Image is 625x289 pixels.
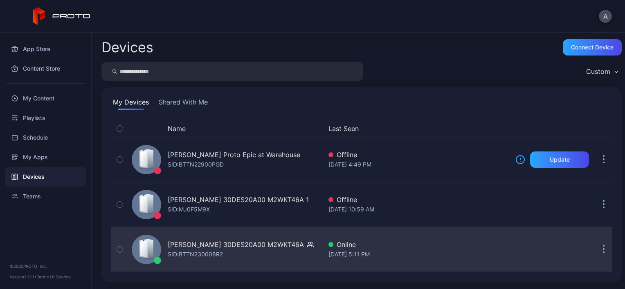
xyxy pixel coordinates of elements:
[101,40,153,55] h2: Devices
[512,124,586,133] div: Update Device
[168,150,300,160] div: [PERSON_NAME] Proto Epic at Warehouse
[5,59,86,78] a: Content Store
[328,249,509,259] div: [DATE] 5:11 PM
[328,124,506,133] button: Last Seen
[5,187,86,206] a: Teams
[599,10,612,23] button: A
[328,160,509,169] div: [DATE] 4:49 PM
[168,160,224,169] div: SID: BTTN22900PGD
[5,167,86,187] a: Devices
[168,205,210,214] div: SID: MJ0F5M9X
[596,124,612,133] div: Options
[328,150,509,160] div: Offline
[111,97,151,110] button: My Devices
[5,147,86,167] a: My Apps
[168,195,309,205] div: [PERSON_NAME] 30DES20A00 M2WKT46A 1
[328,240,509,249] div: Online
[563,39,622,56] button: Connect device
[10,274,37,279] span: Version 1.13.1 •
[5,39,86,59] a: App Store
[5,128,86,147] a: Schedule
[10,263,81,269] div: © 2025 PROTO, Inc.
[5,89,86,108] a: My Content
[168,124,186,133] button: Name
[586,67,610,76] div: Custom
[37,274,71,279] a: Terms Of Service
[328,195,509,205] div: Offline
[530,151,589,168] button: Update
[168,249,223,259] div: SID: BTTN230008R2
[550,156,570,163] div: Update
[5,108,86,128] a: Playlists
[582,62,622,81] button: Custom
[168,240,304,249] div: [PERSON_NAME] 30DES20A00 M2WKT46A
[328,205,509,214] div: [DATE] 10:59 AM
[157,97,209,110] button: Shared With Me
[571,44,614,51] div: Connect device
